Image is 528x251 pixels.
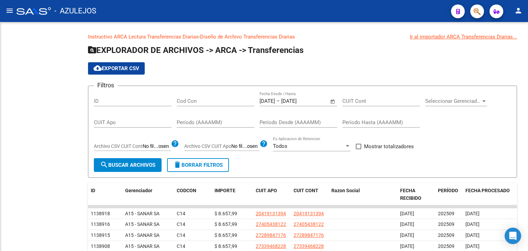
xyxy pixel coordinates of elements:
span: $ 8.657,99 [214,211,237,216]
datatable-header-cell: CODCON [174,183,198,206]
button: Exportar CSV [88,62,145,75]
input: Fecha fin [281,98,315,104]
datatable-header-cell: IMPORTE [212,183,253,206]
span: EXPLORADOR DE ARCHIVOS -> ARCA -> Transferencias [88,45,304,55]
span: FECHA PROCESADO [465,188,510,193]
span: Todos [273,143,287,149]
span: Mostrar totalizadores [364,142,414,151]
span: 202509 [438,221,454,227]
div: Open Intercom Messenger [505,228,521,244]
span: Exportar CSV [93,65,139,72]
datatable-header-cell: CUIT CONT [291,183,329,206]
span: CUIT CONT [294,188,318,193]
span: 20419131394 [256,211,286,216]
datatable-header-cell: PERÍODO [435,183,463,206]
span: 27339468228 [256,243,286,249]
span: 1138908 [91,243,110,249]
button: Open calendar [329,98,337,106]
span: A15 - SANAR SA [125,243,159,249]
datatable-header-cell: CUIT APO [253,183,291,206]
span: Archivo CSV CUIT Apo [184,143,231,149]
span: Gerenciador [125,188,152,193]
span: $ 8.657,99 [214,232,237,238]
span: [DATE] [400,221,414,227]
mat-icon: menu [5,7,14,15]
mat-icon: help [171,140,179,148]
span: A15 - SANAR SA [125,232,159,238]
span: 202509 [438,243,454,249]
mat-icon: help [260,140,268,148]
mat-icon: person [514,7,522,15]
a: Instructivo ARCA Lectura Transferencias Diarias [88,34,199,40]
span: CUIT APO [256,188,277,193]
datatable-header-cell: FECHA PROCESADO [463,183,514,206]
input: Fecha inicio [260,98,275,104]
span: ID [91,188,95,193]
span: 202509 [438,232,454,238]
span: Seleccionar Gerenciador [425,98,481,104]
button: Borrar Filtros [167,158,229,172]
mat-icon: cloud_download [93,64,102,72]
span: 27289847176 [256,232,286,238]
span: – [276,98,280,104]
span: 20419131394 [294,211,324,216]
input: Archivo CSV CUIT Cont [143,143,171,150]
span: 27289847176 [294,232,324,238]
span: PERÍODO [438,188,458,193]
span: [DATE] [465,221,480,227]
span: 27339468228 [294,243,324,249]
span: A15 - SANAR SA [125,221,159,227]
span: 27405438122 [256,221,286,227]
div: Ir al importador ARCA Transferencias Diarias... [410,33,517,41]
span: $ 8.657,99 [214,221,237,227]
span: Archivo CSV CUIT Cont [94,143,143,149]
span: A15 - SANAR SA [125,211,159,216]
span: [DATE] [400,232,414,238]
span: [DATE] [465,232,480,238]
span: - AZULEJOS [54,3,96,19]
a: Diseño de Archivo Transferencias Diarias [200,34,295,40]
span: Razon Social [331,188,360,193]
p: - [88,33,517,41]
span: Borrar Filtros [173,162,223,168]
span: [DATE] [465,243,480,249]
span: C14 [177,243,185,249]
datatable-header-cell: ID [88,183,122,206]
datatable-header-cell: Gerenciador [122,183,174,206]
span: FECHA RECIBIDO [400,188,421,201]
span: [DATE] [465,211,480,216]
span: [DATE] [400,243,414,249]
span: 1138916 [91,221,110,227]
input: Archivo CSV CUIT Apo [231,143,260,150]
h3: Filtros [94,80,118,90]
span: C14 [177,221,185,227]
span: 1138915 [91,232,110,238]
span: 202509 [438,211,454,216]
mat-icon: delete [173,161,181,169]
datatable-header-cell: Razon Social [329,183,397,206]
datatable-header-cell: FECHA RECIBIDO [397,183,435,206]
button: Buscar Archivos [94,158,162,172]
mat-icon: search [100,161,108,169]
span: $ 8.657,99 [214,243,237,249]
span: 27405438122 [294,221,324,227]
span: [DATE] [400,211,414,216]
span: CODCON [177,188,196,193]
span: Buscar Archivos [100,162,155,168]
span: C14 [177,211,185,216]
span: C14 [177,232,185,238]
span: 1138918 [91,211,110,216]
span: IMPORTE [214,188,235,193]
